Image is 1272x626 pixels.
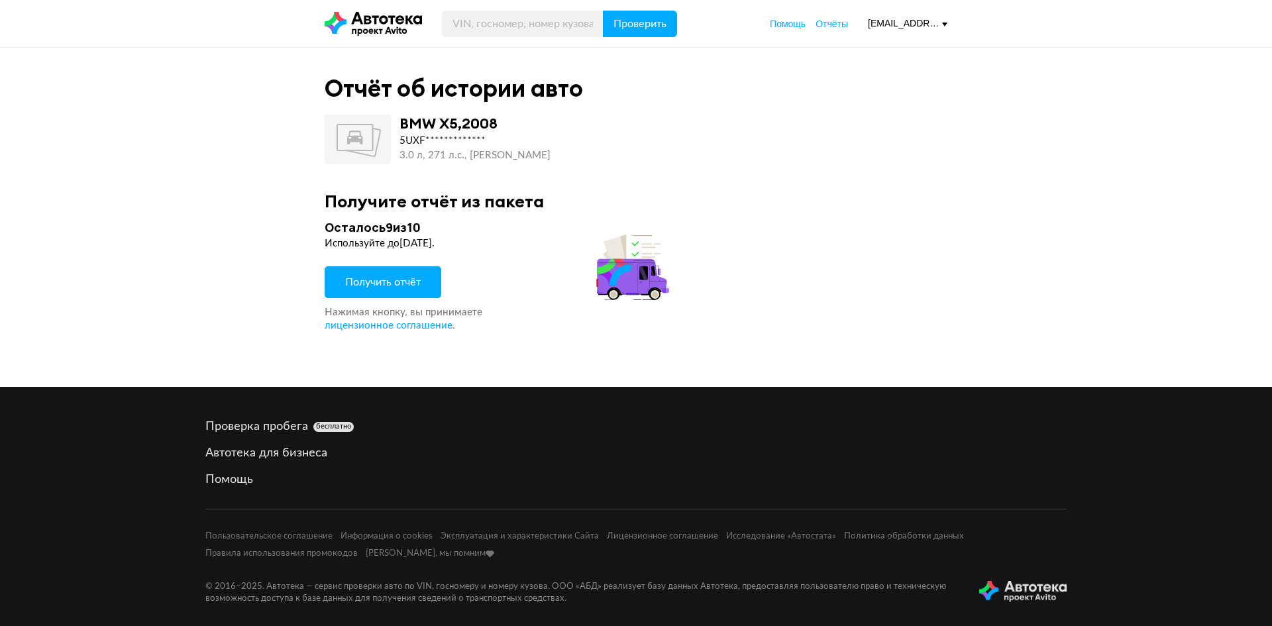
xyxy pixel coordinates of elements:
[603,11,677,37] button: Проверить
[325,237,673,250] div: Используйте до [DATE] .
[205,419,1067,435] div: Проверка пробега
[325,319,452,333] a: лицензионное соглашение
[341,531,433,543] a: Информация о cookies
[325,191,947,211] div: Получите отчёт из пакета
[205,472,1067,488] a: Помощь
[816,17,848,30] a: Отчёты
[205,445,1067,461] a: Автотека для бизнеса
[441,531,599,543] a: Эксплуатация и характеристики Сайта
[979,581,1067,602] img: tWS6KzJlK1XUpy65r7uaHVIs4JI6Dha8Nraz9T2hA03BhoCc4MtbvZCxBLwJIh+mQSIAkLBJpqMoKVdP8sONaFJLCz6I0+pu7...
[770,19,806,29] span: Помощь
[325,219,673,236] div: Осталось 9 из 10
[325,74,583,103] div: Отчёт об истории авто
[325,266,441,298] button: Получить отчёт
[325,307,482,331] span: Нажимая кнопку, вы принимаете .
[770,17,806,30] a: Помощь
[816,19,848,29] span: Отчёты
[726,531,836,543] a: Исследование «Автостата»
[613,19,666,29] span: Проверить
[399,115,498,132] div: BMW X5 , 2008
[399,148,551,163] div: 3.0 л, 271 л.c., [PERSON_NAME]
[442,11,604,37] input: VIN, госномер, номер кузова
[205,531,333,543] a: Пользовательское соглашение
[345,277,421,287] span: Получить отчёт
[366,548,494,560] a: [PERSON_NAME], мы помним
[325,321,452,331] span: лицензионное соглашение
[316,422,351,431] span: бесплатно
[607,531,718,543] a: Лицензионное соглашение
[205,548,358,560] a: Правила использования промокодов
[205,581,958,605] p: © 2016– 2025 . Автотека — сервис проверки авто по VIN, госномеру и номеру кузова. ООО «АБД» реали...
[205,419,1067,435] a: Проверка пробегабесплатно
[844,531,964,543] a: Политика обработки данных
[868,17,947,30] div: [EMAIL_ADDRESS][DOMAIN_NAME]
